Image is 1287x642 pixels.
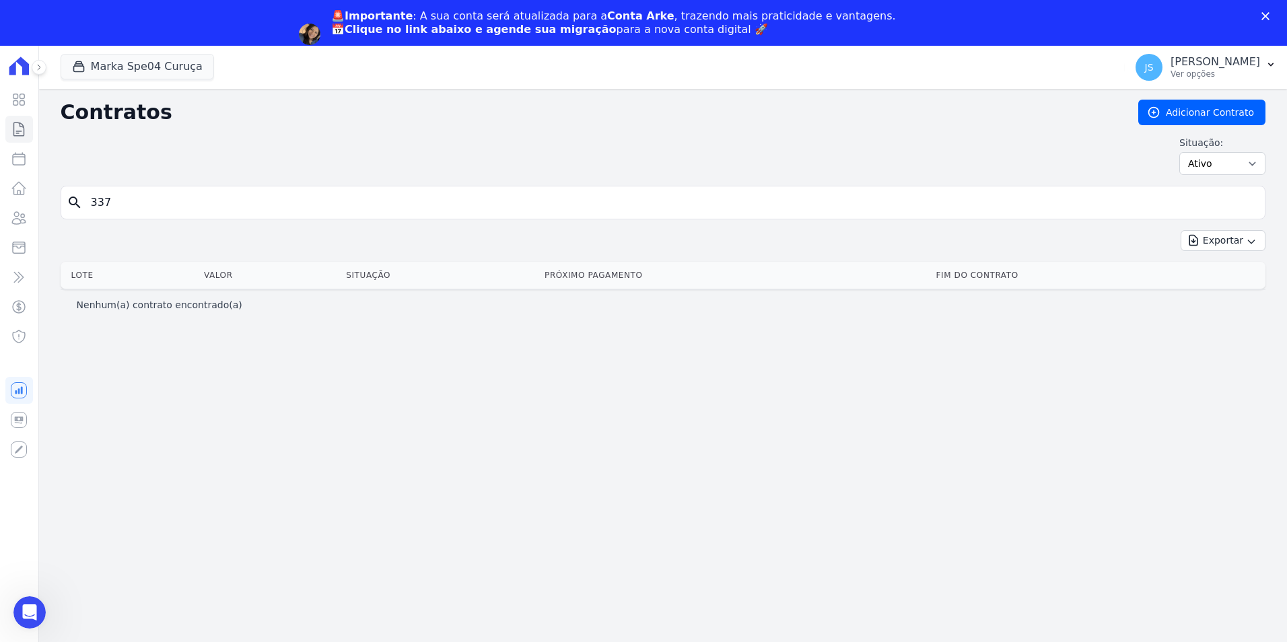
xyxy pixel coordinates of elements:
h2: Contratos [61,100,1117,124]
b: Conta Arke [607,9,674,22]
div: : A sua conta será atualizada para a , trazendo mais praticidade e vantagens. 📅 para a nova conta... [331,9,896,36]
th: Fim do Contrato [931,262,1265,289]
iframe: Intercom live chat [13,596,46,629]
p: Ver opções [1171,69,1260,79]
i: search [67,194,83,211]
span: JS [1145,63,1154,72]
a: Agendar migração [331,44,442,59]
th: Situação [341,262,539,289]
div: Fechar [1261,12,1275,20]
th: Valor [199,262,341,289]
input: Buscar por nome do lote [83,189,1259,216]
p: Nenhum(a) contrato encontrado(a) [77,298,242,312]
button: Exportar [1181,230,1265,251]
b: 🚨Importante [331,9,413,22]
th: Lote [61,262,199,289]
img: Profile image for Adriane [299,24,320,45]
label: Situação: [1179,136,1265,149]
b: Clique no link abaixo e agende sua migração [345,23,617,36]
th: Próximo Pagamento [539,262,930,289]
p: [PERSON_NAME] [1171,55,1260,69]
button: Marka Spe04 Curuça [61,54,214,79]
a: Adicionar Contrato [1138,100,1265,125]
button: JS [PERSON_NAME] Ver opções [1125,48,1287,86]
